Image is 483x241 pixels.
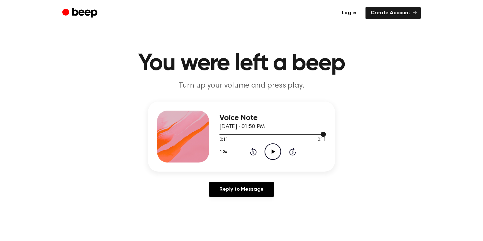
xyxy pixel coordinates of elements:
a: Reply to Message [209,182,274,197]
p: Turn up your volume and press play. [117,80,366,91]
button: 1.0x [219,146,229,157]
a: Log in [337,7,362,19]
span: [DATE] · 01:50 PM [219,124,265,130]
span: 0:11 [219,137,228,143]
h1: You were left a beep [75,52,408,75]
a: Beep [62,7,99,19]
span: 0:11 [317,137,326,143]
h3: Voice Note [219,114,326,122]
a: Create Account [365,7,421,19]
